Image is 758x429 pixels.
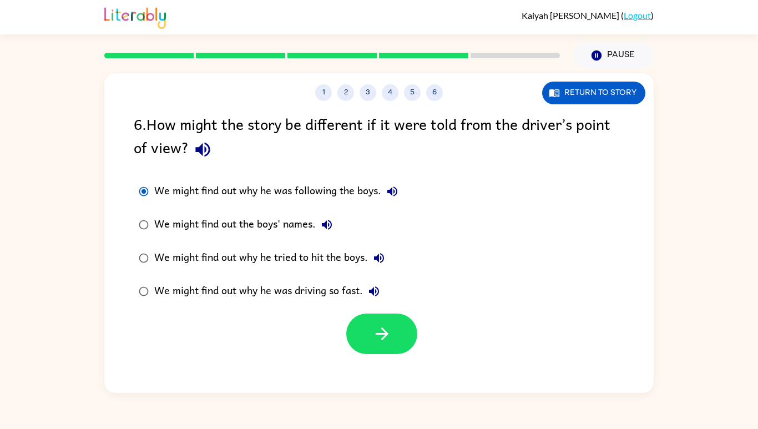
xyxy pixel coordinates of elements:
[522,10,621,21] span: Kaiyah [PERSON_NAME]
[573,43,654,68] button: Pause
[316,214,338,236] button: We might find out the boys' names.
[337,84,354,101] button: 2
[154,247,390,269] div: We might find out why he tried to hit the boys.
[381,180,403,203] button: We might find out why he was following the boys.
[154,180,403,203] div: We might find out why he was following the boys.
[363,280,385,302] button: We might find out why he was driving so fast.
[360,84,376,101] button: 3
[368,247,390,269] button: We might find out why he tried to hit the boys.
[134,112,624,164] div: 6 . How might the story be different if it were told from the driver’s point of view?
[542,82,645,104] button: Return to story
[426,84,443,101] button: 6
[104,4,166,29] img: Literably
[154,280,385,302] div: We might find out why he was driving so fast.
[315,84,332,101] button: 1
[404,84,421,101] button: 5
[382,84,398,101] button: 4
[624,10,651,21] a: Logout
[154,214,338,236] div: We might find out the boys' names.
[522,10,654,21] div: ( )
